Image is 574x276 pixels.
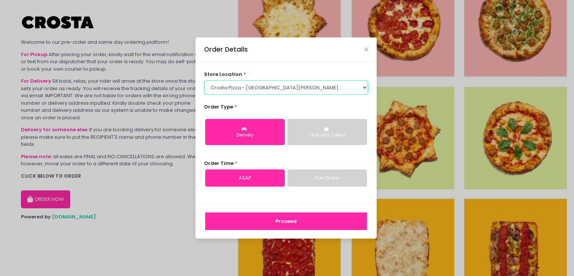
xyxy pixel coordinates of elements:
[204,103,233,110] span: Order Type
[205,169,285,187] a: ASAP
[287,169,367,187] a: Pre-Order
[210,132,280,139] div: Delivery
[364,47,368,51] button: Close
[204,71,242,78] span: store location
[204,160,234,167] span: Order Time
[287,119,367,145] button: Click and Collect
[293,132,362,139] div: Click and Collect
[205,119,285,145] button: Delivery
[205,212,367,230] button: Proceed
[204,45,248,54] div: Order Details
